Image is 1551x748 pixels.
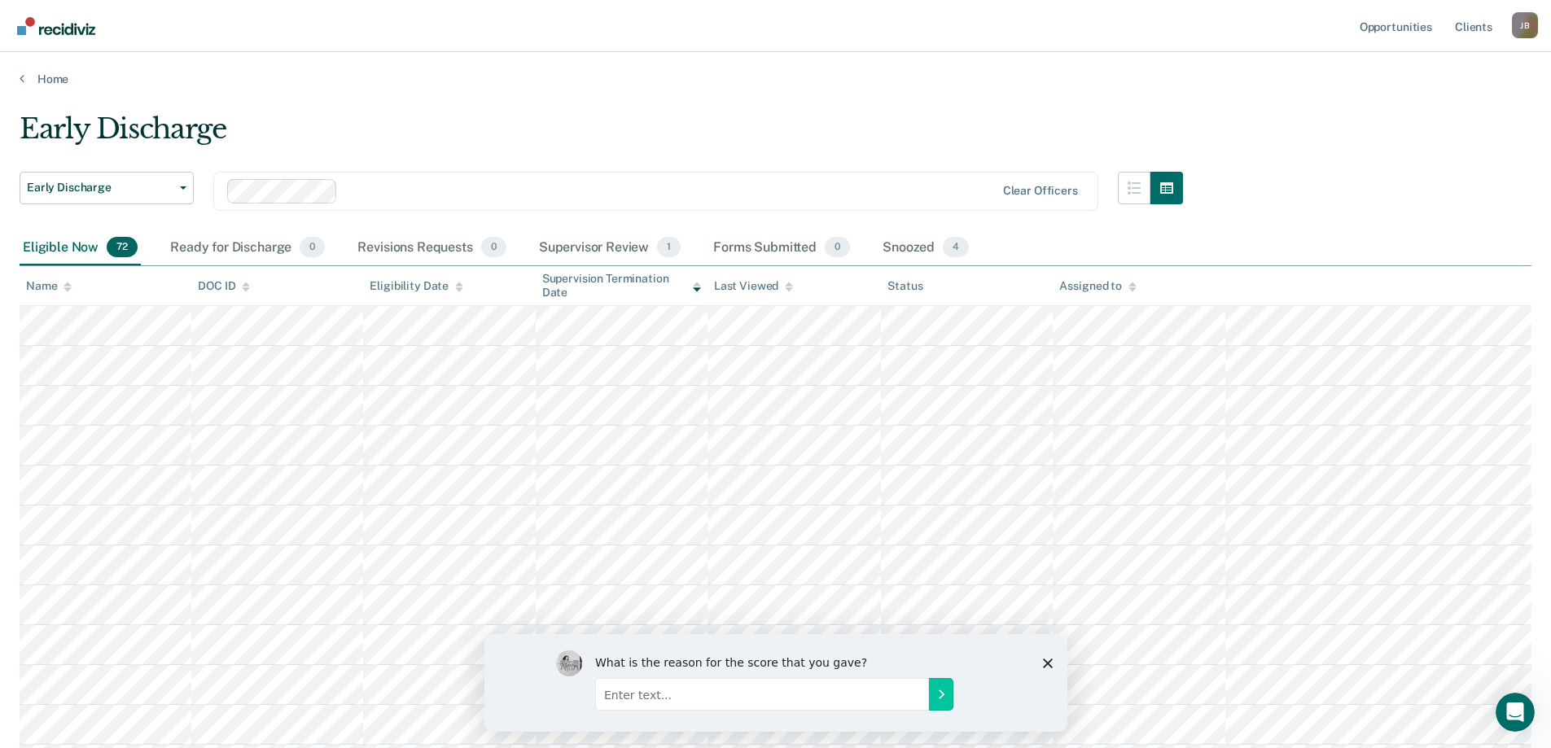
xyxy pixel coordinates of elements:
[943,237,969,258] span: 4
[1496,693,1535,732] iframe: Intercom live chat
[536,230,685,266] div: Supervisor Review1
[26,279,72,293] div: Name
[714,279,793,293] div: Last Viewed
[370,279,463,293] div: Eligibility Date
[354,230,509,266] div: Revisions Requests0
[879,230,972,266] div: Snoozed4
[20,172,194,204] button: Early Discharge
[107,237,138,258] span: 72
[300,237,325,258] span: 0
[20,230,141,266] div: Eligible Now72
[20,112,1183,159] div: Early Discharge
[198,279,250,293] div: DOC ID
[17,17,95,35] img: Recidiviz
[1059,279,1136,293] div: Assigned to
[484,634,1067,732] iframe: Survey by Kim from Recidiviz
[825,237,850,258] span: 0
[887,279,922,293] div: Status
[27,181,173,195] span: Early Discharge
[1512,12,1538,38] div: J B
[710,230,853,266] div: Forms Submitted0
[1512,12,1538,38] button: Profile dropdown button
[20,72,1531,86] a: Home
[542,272,701,300] div: Supervision Termination Date
[481,237,506,258] span: 0
[167,230,328,266] div: Ready for Discharge0
[1003,184,1078,198] div: Clear officers
[657,237,681,258] span: 1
